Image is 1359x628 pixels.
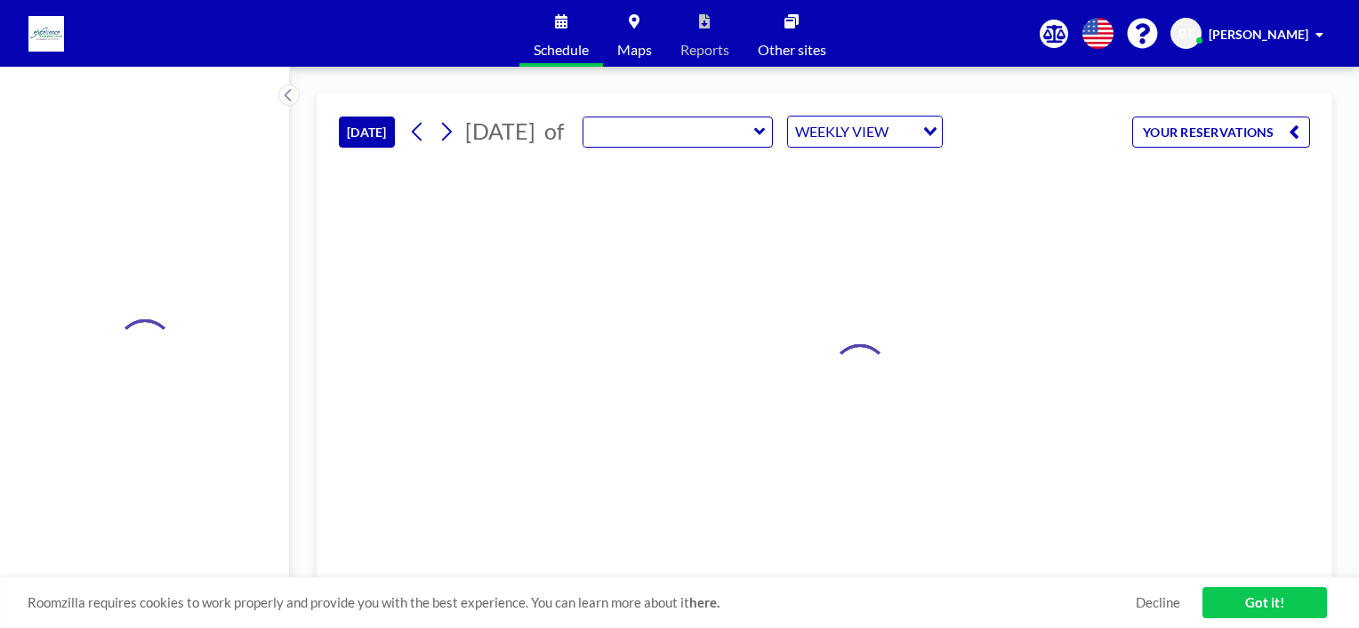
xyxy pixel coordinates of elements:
a: Got it! [1202,587,1327,618]
span: Other sites [758,43,826,57]
span: Schedule [534,43,589,57]
button: YOUR RESERVATIONS [1132,117,1310,148]
button: [DATE] [339,117,395,148]
span: of [544,117,564,145]
span: Maps [617,43,652,57]
span: [PERSON_NAME] [1209,27,1308,42]
span: Reports [680,43,729,57]
a: here. [689,594,720,610]
span: BT [1178,26,1194,42]
span: [DATE] [465,117,535,144]
span: WEEKLY VIEW [792,120,892,143]
span: Roomzilla requires cookies to work properly and provide you with the best experience. You can lea... [28,594,1136,611]
a: Decline [1136,594,1180,611]
input: Search for option [894,120,913,143]
img: organization-logo [28,16,64,52]
div: Search for option [788,117,942,147]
